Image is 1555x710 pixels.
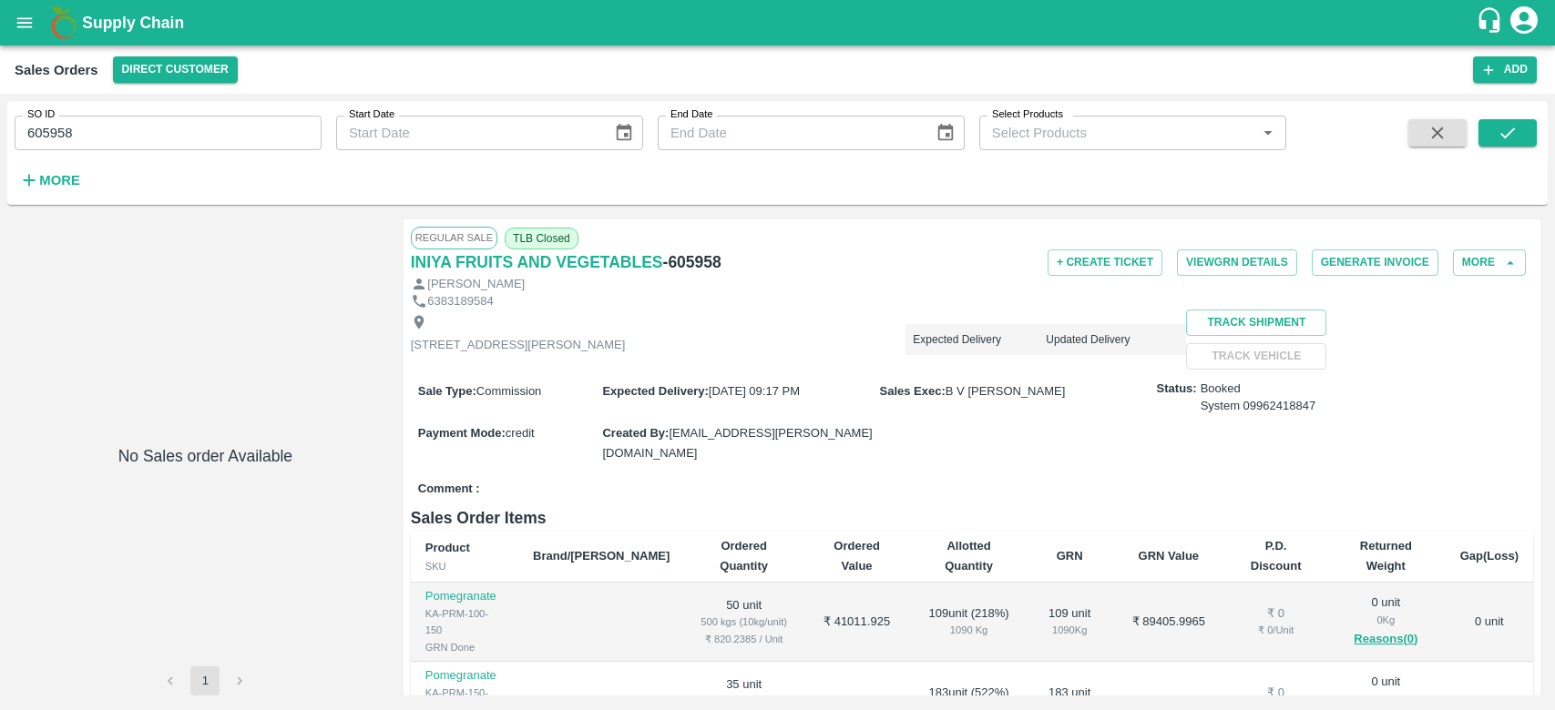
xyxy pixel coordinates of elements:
[1360,539,1412,573] b: Returned Weight
[15,58,98,82] div: Sales Orders
[1201,380,1316,414] span: Booked
[82,14,184,32] b: Supply Chain
[803,583,910,662] td: ₹ 41011.925
[699,693,789,709] div: 350 kgs (10kg/unit)
[411,227,497,248] span: Regular Sale
[1139,549,1199,563] b: GRN Value
[425,541,470,554] b: Product
[506,426,535,440] span: credit
[427,293,493,310] p: 6383189584
[985,121,1251,145] input: Select Products
[1446,583,1533,662] td: 0 unit
[4,2,46,44] button: open drawer
[411,337,626,354] p: [STREET_ADDRESS][PERSON_NAME]
[1186,309,1326,336] button: Track Shipment
[1157,380,1197,398] label: Status:
[418,481,480,498] label: Comment :
[1111,583,1225,662] td: ₹ 89405.9965
[1048,249,1162,276] button: + Create Ticket
[925,622,1013,638] div: 1090 Kg
[505,228,578,249] span: TLB Closed
[1341,629,1431,650] button: Reasons(0)
[684,583,803,662] td: 50 unit
[118,443,292,666] h6: No Sales order Available
[1460,549,1519,563] b: Gap(Loss)
[925,605,1013,639] div: 109 unit ( 218 %)
[15,116,322,150] input: Enter SO ID
[27,107,55,122] label: SO ID
[425,588,504,605] p: Pomegranate
[1042,622,1097,638] div: 1090 Kg
[658,116,921,150] input: End Date
[880,384,946,398] label: Sales Exec :
[607,116,641,150] button: Choose date
[1251,539,1302,573] b: P.D. Discount
[992,107,1063,122] label: Select Products
[427,276,525,293] p: [PERSON_NAME]
[699,631,789,647] div: ₹ 820.2385 / Unit
[1057,549,1083,563] b: GRN
[1046,331,1179,348] p: Updated Delivery
[113,56,238,83] button: Select DC
[1508,4,1540,42] div: account of current user
[928,116,963,150] button: Choose date
[476,384,542,398] span: Commission
[46,5,82,41] img: logo
[602,426,669,440] label: Created By :
[834,539,880,573] b: Ordered Value
[1240,685,1312,702] div: ₹ 0
[153,666,257,695] nav: pagination navigation
[418,426,506,440] label: Payment Mode :
[663,249,721,275] h6: - 605958
[39,173,80,188] strong: More
[190,666,220,695] button: page 1
[709,384,800,398] span: [DATE] 09:17 PM
[1042,605,1097,639] div: 109 unit
[720,539,768,573] b: Ordered Quantity
[1476,6,1508,39] div: customer-support
[1240,605,1312,623] div: ₹ 0
[602,426,872,460] span: [EMAIL_ADDRESS][PERSON_NAME][DOMAIN_NAME]
[1473,56,1537,83] button: Add
[913,331,1046,348] p: Expected Delivery
[411,249,663,275] a: INIYA FRUITS AND VEGETABLES
[425,605,504,639] div: KA-PRM-100-150
[336,116,599,150] input: Start Date
[946,384,1065,398] span: B V [PERSON_NAME]
[418,384,476,398] label: Sale Type :
[82,10,1476,35] a: Supply Chain
[670,107,712,122] label: End Date
[602,384,708,398] label: Expected Delivery :
[1341,594,1431,649] div: 0 unit
[1256,121,1280,145] button: Open
[1341,612,1431,628] div: 0 Kg
[349,107,394,122] label: Start Date
[15,165,85,196] button: More
[425,558,504,574] div: SKU
[425,639,504,655] div: GRN Done
[699,614,789,630] div: 500 kgs (10kg/unit)
[945,539,993,573] b: Allotted Quantity
[1341,691,1431,707] div: 0 Kg
[1201,398,1316,415] div: System 09962418847
[425,667,504,685] p: Pomegranate
[1240,622,1312,638] div: ₹ 0 / Unit
[1453,249,1526,276] button: More
[533,549,670,563] b: Brand/[PERSON_NAME]
[411,505,1533,531] h6: Sales Order Items
[1177,249,1297,276] button: ViewGRN Details
[1312,249,1438,276] button: Generate Invoice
